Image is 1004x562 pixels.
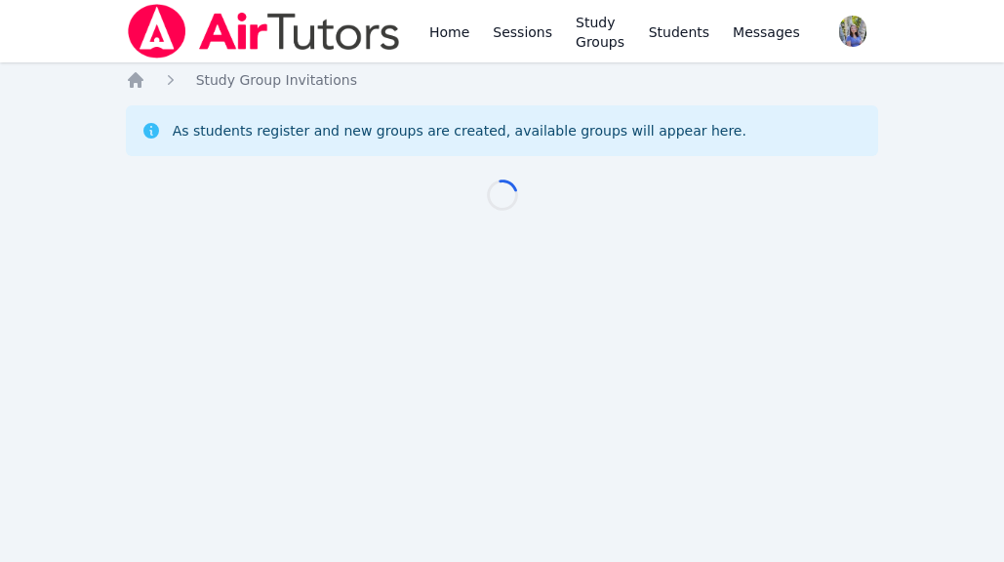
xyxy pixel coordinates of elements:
nav: Breadcrumb [126,70,879,90]
span: Messages [733,22,800,42]
a: Study Group Invitations [196,70,357,90]
div: As students register and new groups are created, available groups will appear here. [173,121,746,140]
img: Air Tutors [126,4,402,59]
span: Study Group Invitations [196,72,357,88]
